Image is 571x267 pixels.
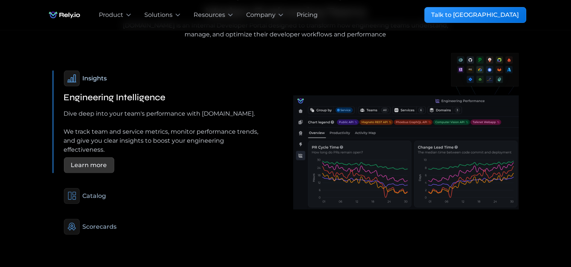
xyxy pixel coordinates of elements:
div: Insights [83,74,107,83]
img: Rely.io logo [45,8,84,23]
p: Dive deep into your team's performance with [DOMAIN_NAME]. We track team and service metrics, mon... [64,109,260,154]
h2: Engineering Intelligence [64,92,166,103]
div: Scorecards [83,222,117,231]
div: Product [99,11,123,20]
div: Catalog [83,192,106,201]
iframe: Chatbot [521,217,560,256]
a: Pricing [297,11,318,20]
div: Company [246,11,276,20]
div: Resources [194,11,225,20]
a: home [45,8,84,23]
a: Talk to [GEOGRAPHIC_DATA] [424,7,526,23]
div: Learn more [71,161,107,170]
div: Talk to [GEOGRAPHIC_DATA] [432,11,519,20]
div: Solutions [144,11,173,20]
